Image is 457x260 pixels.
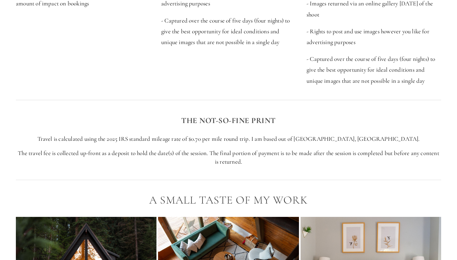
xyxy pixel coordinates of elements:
h2: A small taste of my work [16,194,441,206]
strong: The not-so-fine print [181,116,276,125]
p: Travel is calculated using the 2025 IRS standard mileage rate of $0.70 per mile round trip. I am ... [16,135,441,143]
p: - Rights to post and use images however you like for advertising purposes [307,26,441,48]
p: The travel fee is collected up-front as a deposit to hold the date(s) of the session. The final p... [16,149,441,166]
p: - Captured over the course of five days (four nights) to give the best opportunity for ideal cond... [307,54,441,86]
p: - Captured over the course of five days (four nights) to give the best opportunity for ideal cond... [161,15,296,48]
